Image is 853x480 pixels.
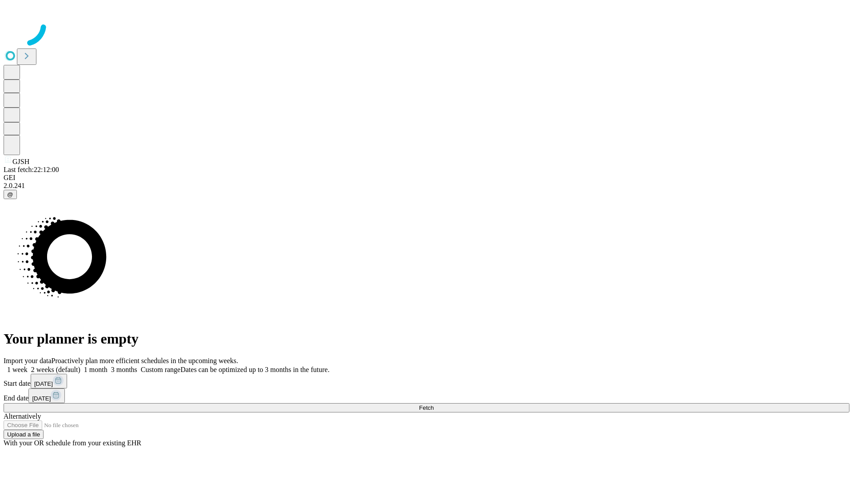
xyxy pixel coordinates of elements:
[7,366,28,373] span: 1 week
[4,403,849,412] button: Fetch
[7,191,13,198] span: @
[4,182,849,190] div: 2.0.241
[34,380,53,387] span: [DATE]
[31,374,67,388] button: [DATE]
[4,388,849,403] div: End date
[52,357,238,364] span: Proactively plan more efficient schedules in the upcoming weeks.
[4,439,141,447] span: With your OR schedule from your existing EHR
[84,366,108,373] span: 1 month
[4,331,849,347] h1: Your planner is empty
[12,158,29,165] span: GJSH
[4,430,44,439] button: Upload a file
[4,174,849,182] div: GEI
[419,404,434,411] span: Fetch
[141,366,180,373] span: Custom range
[4,190,17,199] button: @
[28,388,65,403] button: [DATE]
[4,357,52,364] span: Import your data
[111,366,137,373] span: 3 months
[32,395,51,402] span: [DATE]
[4,374,849,388] div: Start date
[4,166,59,173] span: Last fetch: 22:12:00
[180,366,329,373] span: Dates can be optimized up to 3 months in the future.
[31,366,80,373] span: 2 weeks (default)
[4,412,41,420] span: Alternatively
